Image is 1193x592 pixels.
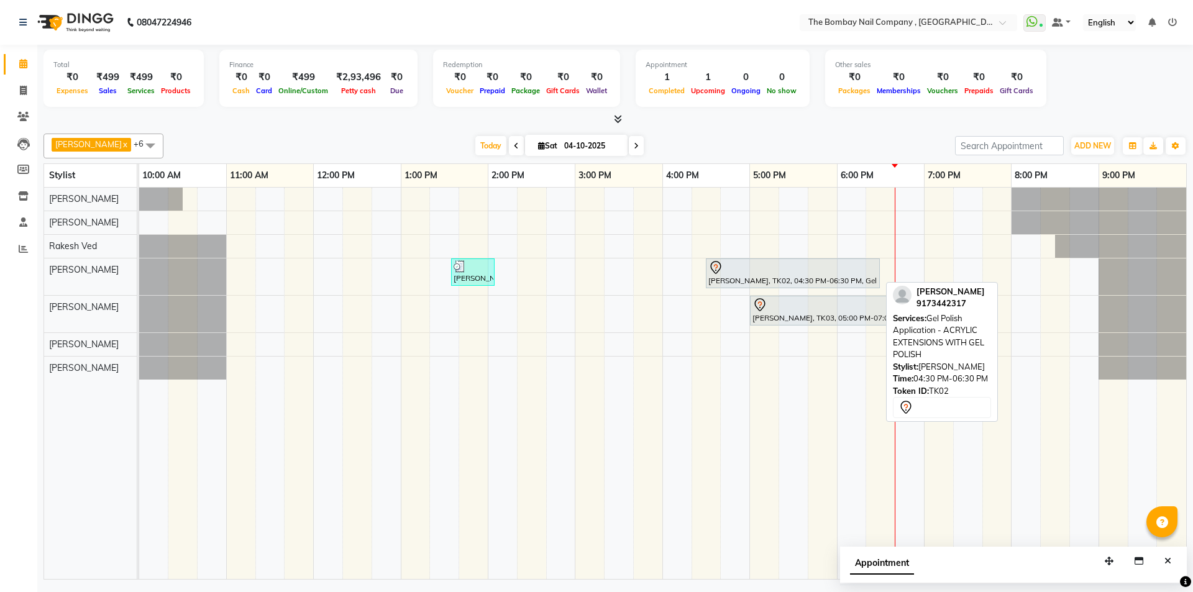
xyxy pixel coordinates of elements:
[560,137,623,155] input: 2025-10-04
[443,60,610,70] div: Redemption
[443,70,477,84] div: ₹0
[253,86,275,95] span: Card
[955,136,1064,155] input: Search Appointment
[338,86,379,95] span: Petty cash
[53,86,91,95] span: Expenses
[893,386,929,396] span: Token ID:
[835,70,874,84] div: ₹0
[893,373,991,385] div: 04:30 PM-06:30 PM
[314,166,358,184] a: 12:00 PM
[707,260,879,286] div: [PERSON_NAME], TK02, 04:30 PM-06:30 PM, Gel Polish Application - ACRYLIC EXTENSIONS WITH GEL POLISH
[1099,166,1138,184] a: 9:00 PM
[331,70,386,84] div: ₹2,93,496
[728,86,764,95] span: Ongoing
[893,361,991,373] div: [PERSON_NAME]
[488,166,528,184] a: 2:00 PM
[997,86,1036,95] span: Gift Cards
[543,86,583,95] span: Gift Cards
[961,86,997,95] span: Prepaids
[386,70,408,84] div: ₹0
[477,86,508,95] span: Prepaid
[227,166,272,184] a: 11:00 AM
[893,313,926,323] span: Services:
[535,141,560,150] span: Sat
[49,193,119,204] span: [PERSON_NAME]
[751,298,923,324] div: [PERSON_NAME], TK03, 05:00 PM-07:00 PM, Gel Polish Application - ACRYLIC EXTENSIONS WITH GEL POLISH
[688,86,728,95] span: Upcoming
[750,166,789,184] a: 5:00 PM
[134,139,153,148] span: +6
[387,86,406,95] span: Due
[229,60,408,70] div: Finance
[158,86,194,95] span: Products
[49,170,75,181] span: Stylist
[32,5,117,40] img: logo
[443,86,477,95] span: Voucher
[893,385,991,398] div: TK02
[893,362,918,371] span: Stylist:
[122,139,127,149] a: x
[663,166,702,184] a: 4:00 PM
[158,70,194,84] div: ₹0
[893,286,912,304] img: profile
[916,298,985,310] div: 9173442317
[764,70,800,84] div: 0
[874,70,924,84] div: ₹0
[49,339,119,350] span: [PERSON_NAME]
[575,166,615,184] a: 3:00 PM
[1141,542,1181,580] iframe: chat widget
[924,70,961,84] div: ₹0
[850,552,914,575] span: Appointment
[893,373,913,383] span: Time:
[838,166,877,184] a: 6:00 PM
[139,166,184,184] a: 10:00 AM
[543,70,583,84] div: ₹0
[646,86,688,95] span: Completed
[1074,141,1111,150] span: ADD NEW
[508,86,543,95] span: Package
[275,70,331,84] div: ₹499
[124,86,158,95] span: Services
[764,86,800,95] span: No show
[452,260,493,284] div: [PERSON_NAME], TK01, 01:35 PM-02:05 PM, Removals - Extensions
[477,70,508,84] div: ₹0
[475,136,506,155] span: Today
[401,166,441,184] a: 1:00 PM
[1071,137,1114,155] button: ADD NEW
[275,86,331,95] span: Online/Custom
[874,86,924,95] span: Memberships
[835,86,874,95] span: Packages
[893,313,984,360] span: Gel Polish Application - ACRYLIC EXTENSIONS WITH GEL POLISH
[55,139,122,149] span: [PERSON_NAME]
[924,86,961,95] span: Vouchers
[961,70,997,84] div: ₹0
[916,286,985,296] span: [PERSON_NAME]
[91,70,124,84] div: ₹499
[728,70,764,84] div: 0
[646,70,688,84] div: 1
[253,70,275,84] div: ₹0
[49,362,119,373] span: [PERSON_NAME]
[508,70,543,84] div: ₹0
[137,5,191,40] b: 08047224946
[646,60,800,70] div: Appointment
[49,301,119,312] span: [PERSON_NAME]
[53,70,91,84] div: ₹0
[835,60,1036,70] div: Other sales
[53,60,194,70] div: Total
[997,70,1036,84] div: ₹0
[229,86,253,95] span: Cash
[583,70,610,84] div: ₹0
[1012,166,1051,184] a: 8:00 PM
[49,240,97,252] span: Rakesh Ved
[583,86,610,95] span: Wallet
[124,70,158,84] div: ₹499
[688,70,728,84] div: 1
[49,264,119,275] span: [PERSON_NAME]
[49,217,119,228] span: [PERSON_NAME]
[229,70,253,84] div: ₹0
[925,166,964,184] a: 7:00 PM
[96,86,120,95] span: Sales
